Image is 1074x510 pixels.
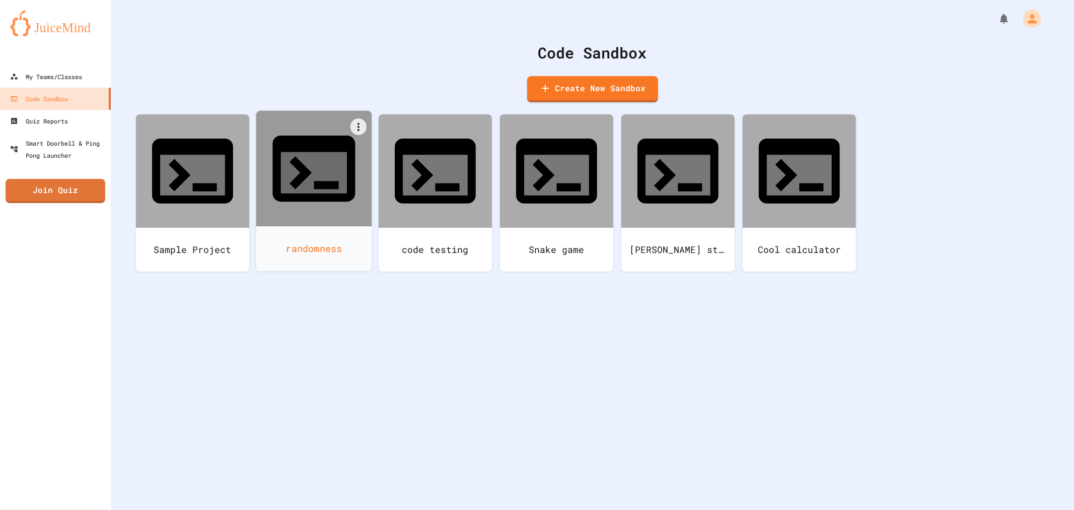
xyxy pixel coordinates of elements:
a: randomness [256,111,372,271]
div: My Account [1013,7,1044,30]
a: Sample Project [136,114,249,272]
div: Code Sandbox [10,93,68,105]
div: My Teams/Classes [10,71,82,83]
a: code testing [379,114,492,272]
div: Smart Doorbell & Ping Pong Launcher [10,137,107,161]
a: [PERSON_NAME] stinky [621,114,735,272]
a: Create New Sandbox [527,76,658,102]
a: Join Quiz [6,179,105,203]
div: Quiz Reports [10,115,68,127]
div: Sample Project [136,228,249,272]
div: My Notifications [979,10,1013,27]
div: [PERSON_NAME] stinky [621,228,735,272]
div: Cool calculator [743,228,856,272]
img: logo-orange.svg [10,10,101,36]
a: Cool calculator [743,114,856,272]
div: Snake game [500,228,613,272]
div: code testing [379,228,492,272]
div: Code Sandbox [136,41,1049,64]
div: randomness [256,226,372,271]
a: Snake game [500,114,613,272]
